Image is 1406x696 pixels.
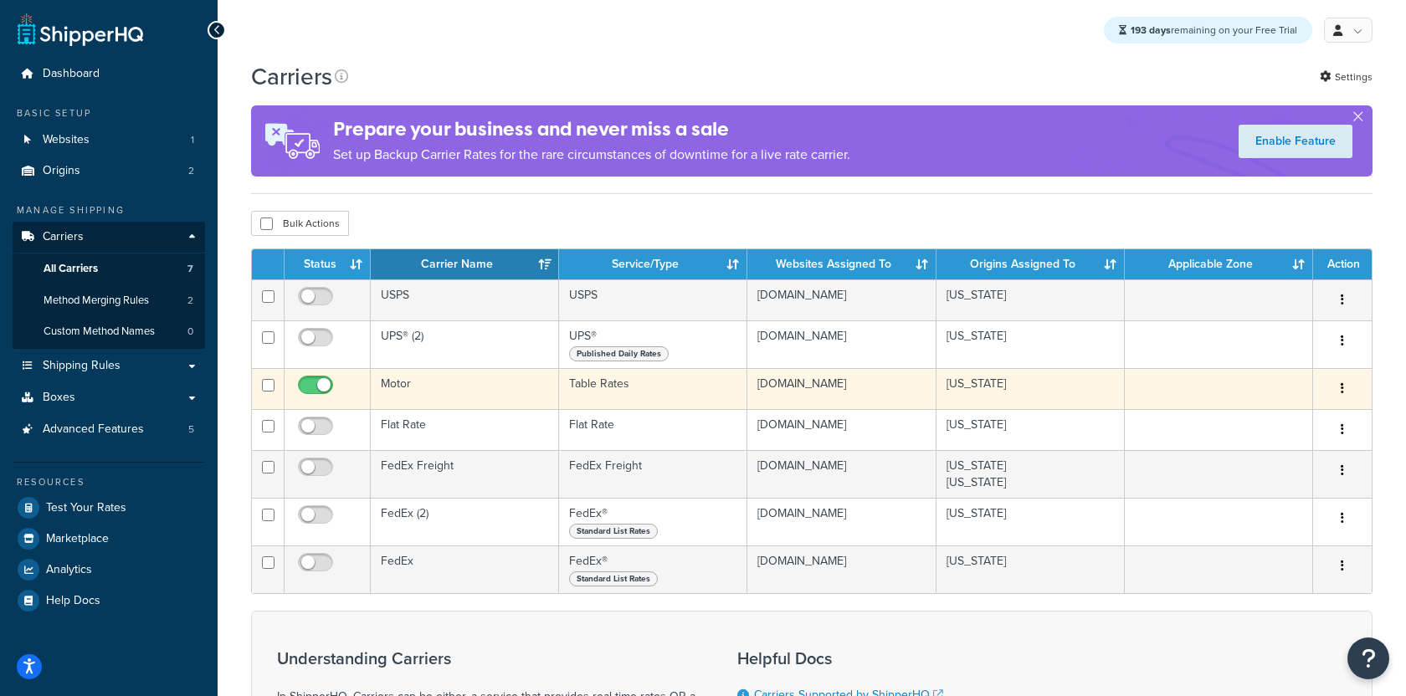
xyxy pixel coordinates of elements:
[936,249,1125,279] th: Origins Assigned To: activate to sort column ascending
[371,409,559,450] td: Flat Rate
[13,59,205,90] a: Dashboard
[251,105,333,177] img: ad-rules-rateshop-fe6ec290ccb7230408bd80ed9643f0289d75e0ffd9eb532fc0e269fcd187b520.png
[747,368,936,409] td: [DOMAIN_NAME]
[13,475,205,489] div: Resources
[936,409,1125,450] td: [US_STATE]
[44,325,155,339] span: Custom Method Names
[13,156,205,187] a: Origins 2
[13,156,205,187] li: Origins
[559,498,747,545] td: FedEx®
[569,524,658,539] span: Standard List Rates
[188,164,194,178] span: 2
[13,555,205,585] a: Analytics
[285,249,371,279] th: Status: activate to sort column ascending
[747,450,936,498] td: [DOMAIN_NAME]
[13,203,205,217] div: Manage Shipping
[747,320,936,368] td: [DOMAIN_NAME]
[43,133,90,147] span: Websites
[13,222,205,349] li: Carriers
[43,422,144,437] span: Advanced Features
[559,450,747,498] td: FedEx Freight
[936,498,1125,545] td: [US_STATE]
[191,133,194,147] span: 1
[43,230,84,244] span: Carriers
[46,594,100,608] span: Help Docs
[747,249,936,279] th: Websites Assigned To: activate to sort column ascending
[46,563,92,577] span: Analytics
[13,253,205,284] a: All Carriers 7
[13,222,205,253] a: Carriers
[13,316,205,347] li: Custom Method Names
[747,545,936,593] td: [DOMAIN_NAME]
[1320,65,1373,89] a: Settings
[13,285,205,316] li: Method Merging Rules
[936,320,1125,368] td: [US_STATE]
[559,249,747,279] th: Service/Type: activate to sort column ascending
[13,414,205,445] a: Advanced Features 5
[371,368,559,409] td: Motor
[46,501,126,515] span: Test Your Rates
[13,414,205,445] li: Advanced Features
[1125,249,1313,279] th: Applicable Zone: activate to sort column ascending
[1239,125,1352,158] a: Enable Feature
[936,368,1125,409] td: [US_STATE]
[187,262,193,276] span: 7
[13,285,205,316] a: Method Merging Rules 2
[43,67,100,81] span: Dashboard
[559,545,747,593] td: FedEx®
[13,125,205,156] a: Websites 1
[1131,23,1171,38] strong: 193 days
[1104,17,1312,43] div: remaining on your Free Trial
[43,391,75,405] span: Boxes
[18,13,143,46] a: ShipperHQ Home
[737,649,956,668] h3: Helpful Docs
[44,262,98,276] span: All Carriers
[747,498,936,545] td: [DOMAIN_NAME]
[747,279,936,320] td: [DOMAIN_NAME]
[559,320,747,368] td: UPS®
[13,253,205,284] li: All Carriers
[43,164,80,178] span: Origins
[1347,637,1389,679] button: Open Resource Center
[936,545,1125,593] td: [US_STATE]
[559,279,747,320] td: USPS
[747,409,936,450] td: [DOMAIN_NAME]
[251,60,332,93] h1: Carriers
[187,294,193,308] span: 2
[371,450,559,498] td: FedEx Freight
[13,493,205,523] a: Test Your Rates
[936,279,1125,320] td: [US_STATE]
[569,571,658,586] span: Standard List Rates
[371,320,559,368] td: UPS® (2)
[13,316,205,347] a: Custom Method Names 0
[13,125,205,156] li: Websites
[251,211,349,236] button: Bulk Actions
[46,532,109,546] span: Marketplace
[936,450,1125,498] td: [US_STATE] [US_STATE]
[13,351,205,381] a: Shipping Rules
[371,545,559,593] td: FedEx
[371,279,559,320] td: USPS
[187,325,193,339] span: 0
[559,409,747,450] td: Flat Rate
[13,382,205,413] a: Boxes
[13,586,205,616] a: Help Docs
[44,294,149,308] span: Method Merging Rules
[1313,249,1372,279] th: Action
[13,524,205,554] a: Marketplace
[43,359,121,373] span: Shipping Rules
[371,498,559,545] td: FedEx (2)
[277,649,695,668] h3: Understanding Carriers
[188,422,194,437] span: 5
[13,106,205,120] div: Basic Setup
[371,249,559,279] th: Carrier Name: activate to sort column ascending
[569,346,669,361] span: Published Daily Rates
[333,143,850,166] p: Set up Backup Carrier Rates for the rare circumstances of downtime for a live rate carrier.
[559,368,747,409] td: Table Rates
